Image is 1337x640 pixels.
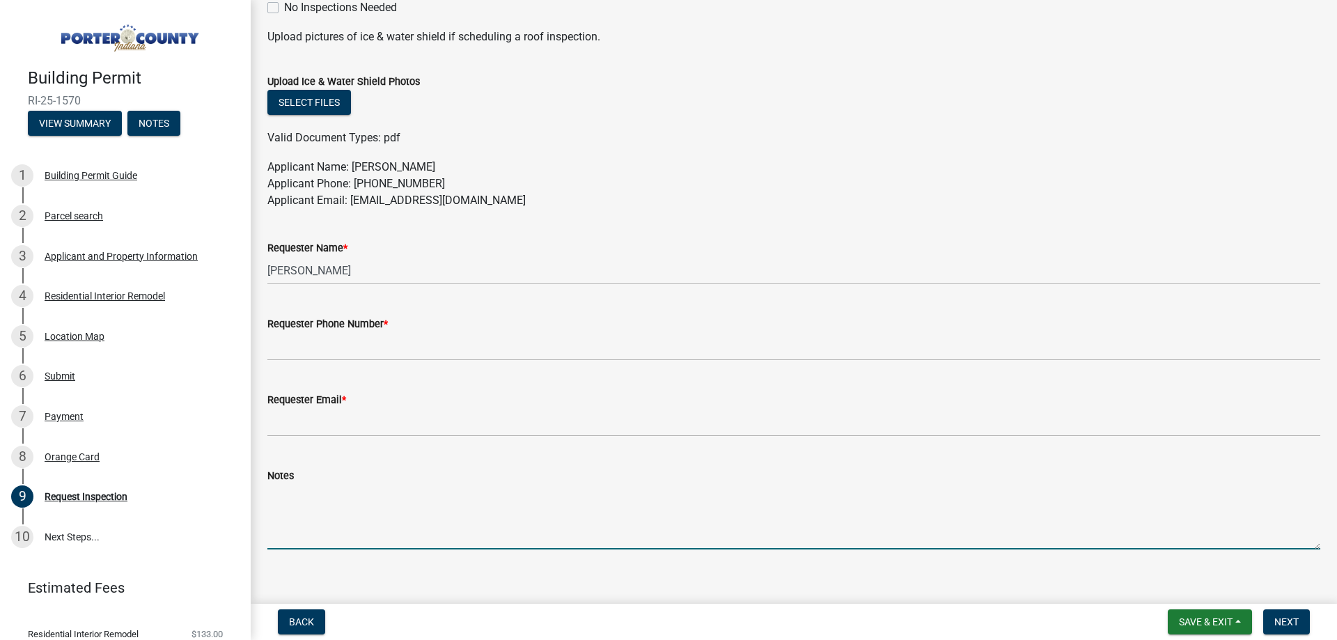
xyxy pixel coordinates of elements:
[45,412,84,421] div: Payment
[45,371,75,381] div: Submit
[267,159,1320,209] p: Applicant Name: [PERSON_NAME] Applicant Phone: [PHONE_NUMBER] Applicant Email: [EMAIL_ADDRESS][DO...
[191,630,223,639] span: $133.00
[267,396,346,405] label: Requester Email
[267,29,1320,45] p: Upload pictures of ice & water shield if scheduling a roof inspection.
[28,15,228,54] img: Porter County, Indiana
[28,118,122,130] wm-modal-confirm: Summary
[11,365,33,387] div: 6
[127,111,180,136] button: Notes
[45,492,127,501] div: Request Inspection
[1168,609,1252,634] button: Save & Exit
[11,526,33,548] div: 10
[11,164,33,187] div: 1
[267,244,347,253] label: Requester Name
[11,485,33,508] div: 9
[11,574,228,602] a: Estimated Fees
[11,405,33,428] div: 7
[1179,616,1233,627] span: Save & Exit
[28,630,139,639] span: Residential Interior Remodel
[45,171,137,180] div: Building Permit Guide
[267,77,420,87] label: Upload Ice & Water Shield Photos
[267,320,388,329] label: Requester Phone Number
[45,291,165,301] div: Residential Interior Remodel
[45,251,198,261] div: Applicant and Property Information
[1274,616,1299,627] span: Next
[289,616,314,627] span: Back
[28,68,240,88] h4: Building Permit
[45,452,100,462] div: Orange Card
[267,131,400,144] span: Valid Document Types: pdf
[127,118,180,130] wm-modal-confirm: Notes
[1263,609,1310,634] button: Next
[28,94,223,107] span: RI-25-1570
[28,111,122,136] button: View Summary
[11,245,33,267] div: 3
[267,90,351,115] button: Select files
[45,211,103,221] div: Parcel search
[278,609,325,634] button: Back
[11,205,33,227] div: 2
[11,325,33,348] div: 5
[11,446,33,468] div: 8
[45,331,104,341] div: Location Map
[11,285,33,307] div: 4
[267,471,294,481] label: Notes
